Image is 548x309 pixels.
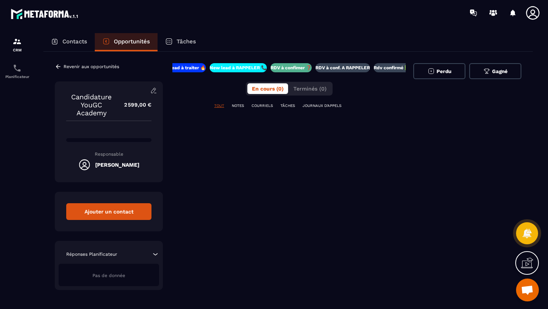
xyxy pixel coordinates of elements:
p: 2 599,00 € [116,97,151,112]
a: schedulerschedulerPlanificateur [2,58,32,84]
p: TÂCHES [280,103,295,108]
a: Tâches [158,33,204,51]
p: Contacts [62,38,87,45]
button: Terminés (0) [289,83,331,94]
p: RDV à confimer ❓ [271,65,312,71]
span: Pas de donnée [92,273,125,278]
h5: [PERSON_NAME] [95,162,139,168]
button: En cours (0) [247,83,288,94]
p: Tâches [177,38,196,45]
img: formation [13,37,22,46]
span: Perdu [436,68,451,74]
a: Contacts [43,33,95,51]
p: Réponses Planificateur [66,251,117,257]
p: Revenir aux opportunités [64,64,119,69]
a: formationformationCRM [2,31,32,58]
p: Planificateur [2,75,32,79]
p: Candidature YouGC Academy [66,93,116,117]
span: Terminés (0) [293,86,327,92]
span: En cours (0) [252,86,284,92]
p: NOTES [232,103,244,108]
span: Gagné [492,68,508,74]
div: Ouvrir le chat [516,279,539,301]
button: Perdu [413,63,465,79]
p: Responsable [66,151,151,157]
p: Rdv confirmé ✅ [374,65,410,71]
div: Ajouter un contact [66,203,151,220]
p: COURRIELS [252,103,273,108]
p: TOUT [214,103,224,108]
a: Opportunités [95,33,158,51]
p: CRM [2,48,32,52]
p: JOURNAUX D'APPELS [303,103,341,108]
p: New lead à RAPPELER 📞 [210,65,267,71]
p: RDV à conf. A RAPPELER [315,65,370,71]
img: logo [11,7,79,21]
p: New lead à traiter 🔥 [159,65,206,71]
button: Gagné [469,63,521,79]
p: Opportunités [114,38,150,45]
img: scheduler [13,64,22,73]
